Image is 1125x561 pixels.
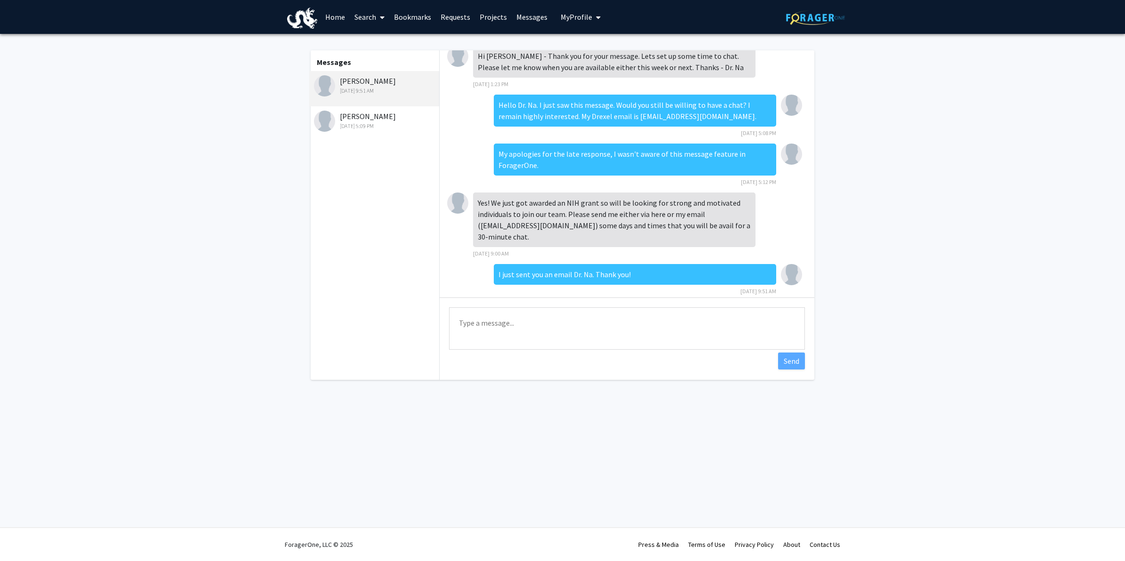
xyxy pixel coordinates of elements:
[449,307,805,350] textarea: Message
[735,540,774,549] a: Privacy Policy
[778,353,805,369] button: Send
[317,57,351,67] b: Messages
[473,80,508,88] span: [DATE] 1:23 PM
[389,0,436,33] a: Bookmarks
[494,264,776,285] div: I just sent you an email Dr. Na. Thank you!
[781,95,802,116] img: Nitish Sharma
[473,250,509,257] span: [DATE] 9:00 AM
[494,95,776,127] div: Hello Dr. Na. I just saw this message. Would you still be willing to have a chat? I remain highly...
[473,192,755,247] div: Yes! We just got awarded an NIH grant so will be looking for strong and motivated individuals to ...
[314,75,437,95] div: [PERSON_NAME]
[447,46,468,67] img: Annalisa Na
[436,0,475,33] a: Requests
[314,75,335,96] img: Annalisa Na
[447,192,468,214] img: Annalisa Na
[688,540,725,549] a: Terms of Use
[314,111,335,132] img: Aleksandra Sarcevic
[314,122,437,130] div: [DATE] 5:09 PM
[285,528,353,561] div: ForagerOne, LLC © 2025
[741,129,776,136] span: [DATE] 5:08 PM
[740,288,776,295] span: [DATE] 9:51 AM
[475,0,512,33] a: Projects
[321,0,350,33] a: Home
[783,540,800,549] a: About
[287,8,317,29] img: Drexel University Logo
[561,12,592,22] span: My Profile
[741,178,776,185] span: [DATE] 5:12 PM
[314,87,437,95] div: [DATE] 9:51 AM
[810,540,840,549] a: Contact Us
[494,144,776,176] div: My apologies for the late response, I wasn't aware of this message feature in ForagerOne.
[512,0,552,33] a: Messages
[781,264,802,285] img: Nitish Sharma
[350,0,389,33] a: Search
[786,10,845,25] img: ForagerOne Logo
[473,46,755,78] div: Hi [PERSON_NAME] - Thank you for your message. Lets set up some time to chat. Please let me know ...
[781,144,802,165] img: Nitish Sharma
[7,519,40,554] iframe: Chat
[638,540,679,549] a: Press & Media
[314,111,437,130] div: [PERSON_NAME]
